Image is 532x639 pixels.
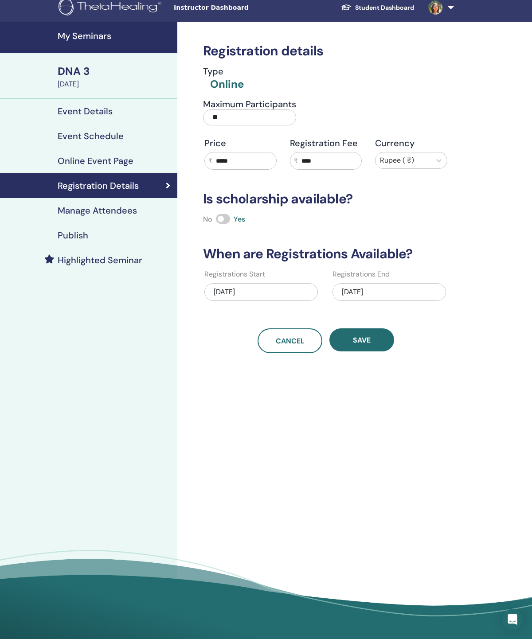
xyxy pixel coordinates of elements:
[58,31,172,41] h4: My Seminars
[341,4,352,11] img: graduation-cap-white.svg
[203,214,212,224] span: No
[58,180,139,191] h4: Registration Details
[198,191,454,207] h3: Is scholarship available?
[58,156,133,166] h4: Online Event Page
[204,269,265,280] label: Registrations Start
[204,283,318,301] div: [DATE]
[258,328,322,353] a: Cancel
[294,156,298,166] span: ₹
[204,138,277,148] h4: Price
[502,609,523,630] div: Open Intercom Messenger
[58,205,137,216] h4: Manage Attendees
[52,64,177,90] a: DNA 3[DATE]
[276,336,305,346] span: Cancel
[290,138,362,148] h4: Registration Fee
[375,138,447,148] h4: Currency
[208,156,212,166] span: ₹
[174,3,307,12] span: Instructor Dashboard
[58,106,113,117] h4: Event Details
[58,79,172,90] div: [DATE]
[210,77,244,92] div: Online
[353,335,371,345] span: Save
[58,131,124,141] h4: Event Schedule
[203,66,244,77] h4: Type
[58,64,172,79] div: DNA 3
[332,269,390,280] label: Registrations End
[428,0,442,15] img: default.jpg
[58,230,88,241] h4: Publish
[332,283,446,301] div: [DATE]
[58,255,142,265] h4: Highlighted Seminar
[234,214,245,224] span: Yes
[203,99,296,109] h4: Maximum Participants
[198,43,454,59] h3: Registration details
[329,328,394,351] button: Save
[198,246,454,262] h3: When are Registrations Available?
[203,109,296,125] input: Maximum Participants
